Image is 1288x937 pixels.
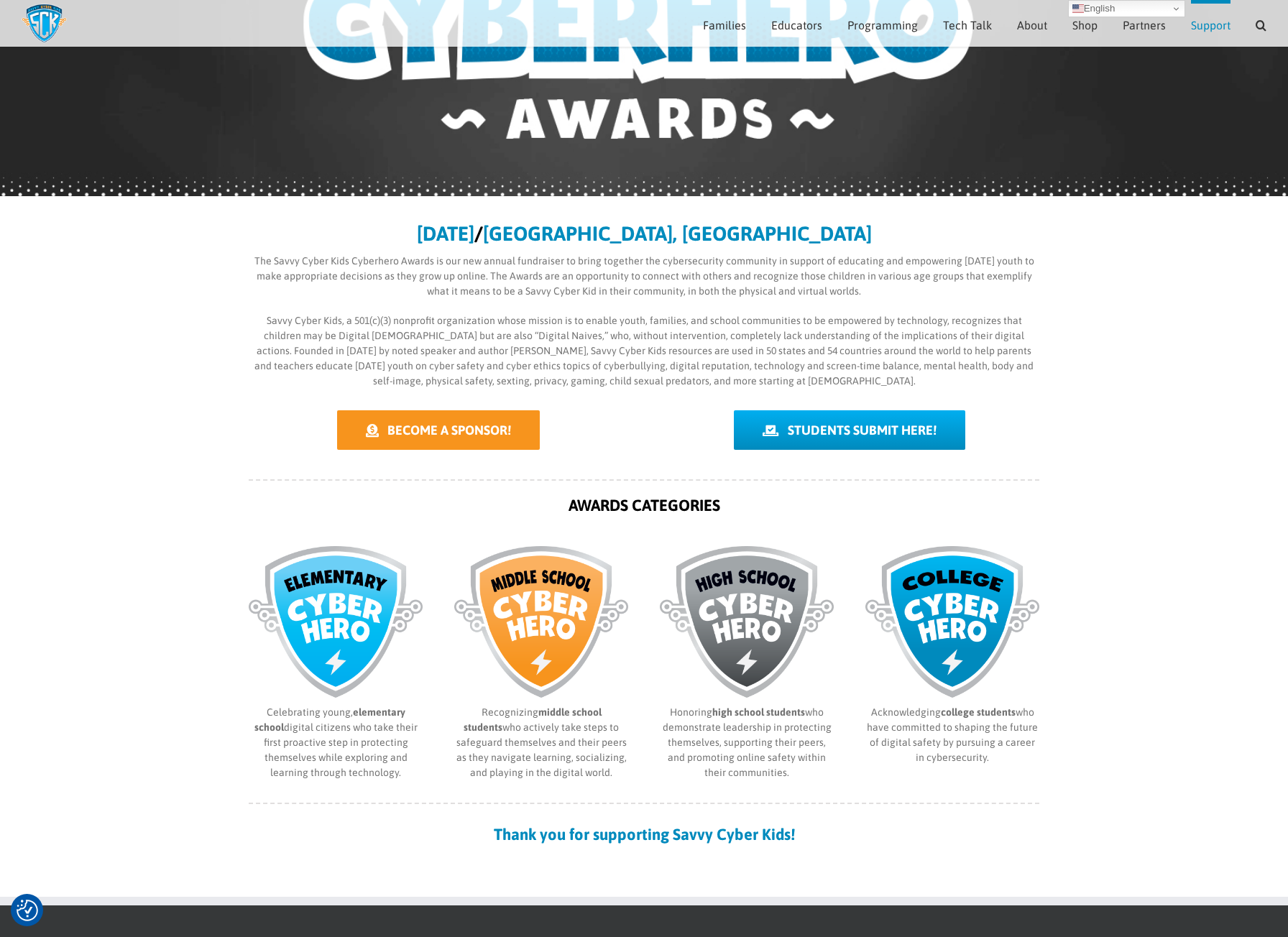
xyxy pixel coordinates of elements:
[943,19,992,31] span: Tech Talk
[1017,19,1047,31] span: About
[865,705,1039,765] p: Acknowledging who have committed to shaping the future of digital safety by pursuing a career in ...
[249,705,423,780] p: Celebrating young, digital citizens who take their first proactive step in protecting themselves ...
[847,19,918,31] span: Programming
[1191,19,1230,31] span: Support
[387,423,511,438] span: BECOME A SPONSOR!
[22,4,67,43] img: Savvy Cyber Kids Logo
[1072,19,1098,31] span: Shop
[734,410,966,450] a: STUDENTS SUBMIT HERE!
[569,496,720,514] strong: AWARDS CATEGORIES
[1072,3,1084,14] img: en
[941,706,1016,718] b: college students
[474,222,483,245] b: /
[788,423,937,438] span: STUDENTS SUBMIT HERE!
[454,705,628,780] p: Recognizing who actively take steps to safeguard themselves and their peers as they navigate lear...
[494,825,795,844] strong: Thank you for supporting Savvy Cyber Kids!
[249,546,423,698] img: SCK-awards-categories-Elementary
[464,706,602,733] b: middle school students
[454,546,628,698] img: SCK-awards-categories-Middle
[865,546,1039,698] img: SCK-awards-categories-College1
[660,705,834,780] p: Honoring who demonstrate leadership in protecting themselves, supporting their peers, and promoti...
[771,19,822,31] span: Educators
[712,706,805,718] b: high school students
[249,254,1039,299] p: The Savvy Cyber Kids Cyberhero Awards is our new annual fundraiser to bring together the cybersec...
[483,222,872,245] b: [GEOGRAPHIC_DATA], [GEOGRAPHIC_DATA]
[249,313,1039,389] p: Savvy Cyber Kids, a 501(c)(3) nonprofit organization whose mission is to enable youth, families, ...
[337,410,540,450] a: BECOME A SPONSOR!
[703,19,746,31] span: Families
[17,900,38,921] img: Revisit consent button
[660,546,834,698] img: SCK-awards-categories-High
[417,222,474,245] b: [DATE]
[1123,19,1166,31] span: Partners
[17,900,38,921] button: Consent Preferences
